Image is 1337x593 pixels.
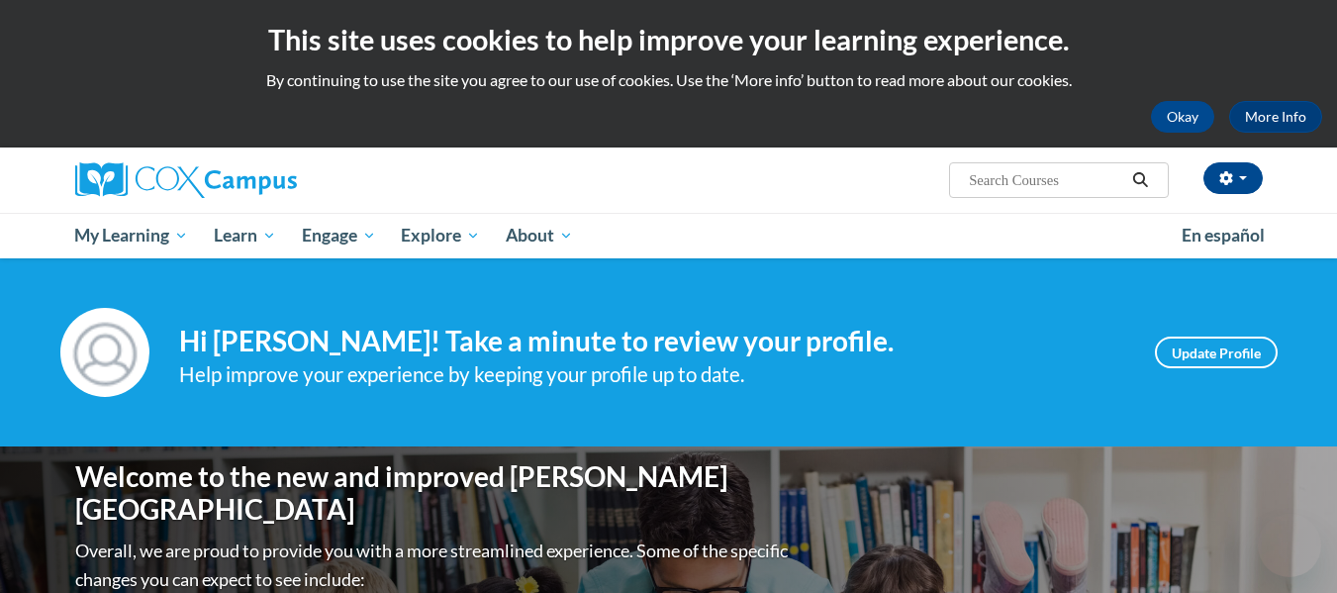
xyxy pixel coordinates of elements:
button: Okay [1151,101,1214,133]
a: Learn [201,213,289,258]
button: Account Settings [1203,162,1263,194]
span: My Learning [74,224,188,247]
span: About [506,224,573,247]
a: About [493,213,586,258]
span: En español [1182,225,1265,246]
a: Cox Campus [75,162,451,198]
div: Help improve your experience by keeping your profile up to date. [179,358,1125,391]
div: Main menu [46,213,1292,258]
input: Search Courses [967,168,1125,192]
a: En español [1169,215,1278,256]
h1: Welcome to the new and improved [PERSON_NAME][GEOGRAPHIC_DATA] [75,460,793,527]
img: Profile Image [60,308,149,397]
a: My Learning [62,213,202,258]
a: Update Profile [1155,337,1278,368]
button: Search [1125,168,1155,192]
a: Explore [388,213,493,258]
h4: Hi [PERSON_NAME]! Take a minute to review your profile. [179,325,1125,358]
p: By continuing to use the site you agree to our use of cookies. Use the ‘More info’ button to read... [15,69,1322,91]
a: More Info [1229,101,1322,133]
span: Learn [214,224,276,247]
span: Explore [401,224,480,247]
img: Cox Campus [75,162,297,198]
span: Engage [302,224,376,247]
a: Engage [289,213,389,258]
iframe: Button to launch messaging window [1258,514,1321,577]
h2: This site uses cookies to help improve your learning experience. [15,20,1322,59]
